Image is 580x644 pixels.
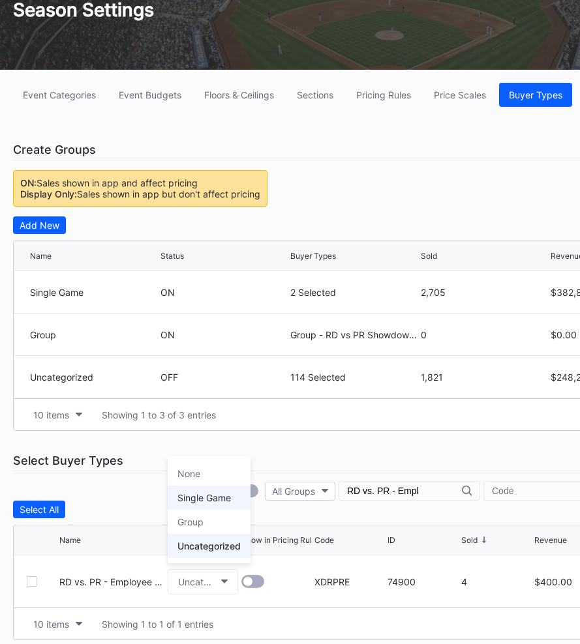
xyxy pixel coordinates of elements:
div: Show in Pricing Rules [241,535,320,545]
button: 10 items [27,615,89,633]
div: Uncategorized [177,540,241,551]
div: ID [388,535,395,545]
div: Sold [461,535,478,545]
div: 74900 [388,576,457,587]
div: None [177,468,200,479]
div: XDRPRE [314,576,384,587]
button: Uncategorized [168,569,237,594]
div: Revenue [534,535,567,545]
div: Name [59,535,81,545]
div: 4 [461,576,531,587]
div: Code [314,535,334,545]
div: Group [177,516,204,527]
div: Single Game [177,492,231,503]
div: Showing 1 to 1 of 1 entries [102,619,213,630]
div: RD vs. PR - Employee Presale [59,576,164,587]
div: Uncategorized [178,576,214,587]
div: 10 items [33,619,69,630]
